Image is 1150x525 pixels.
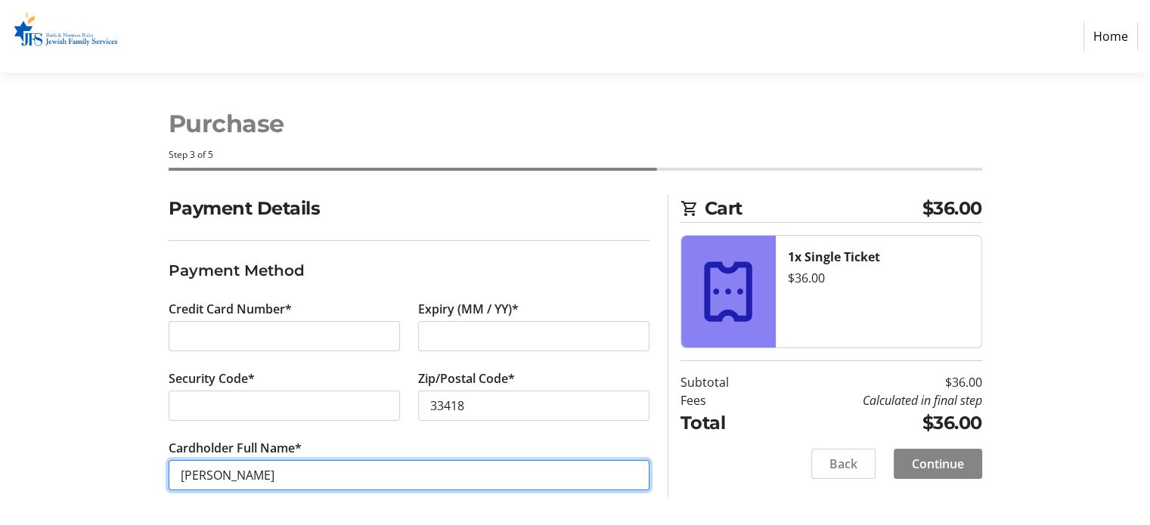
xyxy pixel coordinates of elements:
[169,369,255,388] label: Security Code*
[680,373,767,391] td: Subtotal
[169,259,649,282] h3: Payment Method
[705,195,922,222] span: Cart
[788,249,880,265] strong: 1x Single Ticket
[894,449,982,479] button: Continue
[418,369,515,388] label: Zip/Postal Code*
[169,300,292,318] label: Credit Card Number*
[1083,22,1138,51] a: Home
[922,195,982,222] span: $36.00
[912,455,964,473] span: Continue
[181,327,388,345] iframe: Secure card number input frame
[169,439,302,457] label: Cardholder Full Name*
[169,460,649,490] input: Card Holder Name
[169,195,649,222] h2: Payment Details
[169,148,982,162] div: Step 3 of 5
[788,269,969,287] div: $36.00
[418,391,649,421] input: Zip/Postal Code
[829,455,857,473] span: Back
[418,300,519,318] label: Expiry (MM / YY)*
[430,327,637,345] iframe: Secure expiration date input frame
[680,409,767,437] td: Total
[169,106,982,142] h1: Purchase
[181,397,388,415] iframe: Secure CVC input frame
[811,449,876,479] button: Back
[767,391,982,409] td: Calculated in final step
[767,409,982,437] td: $36.00
[680,391,767,409] td: Fees
[767,373,982,391] td: $36.00
[12,6,119,66] img: Ruth & Norman Rales Jewish Family Services's Logo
